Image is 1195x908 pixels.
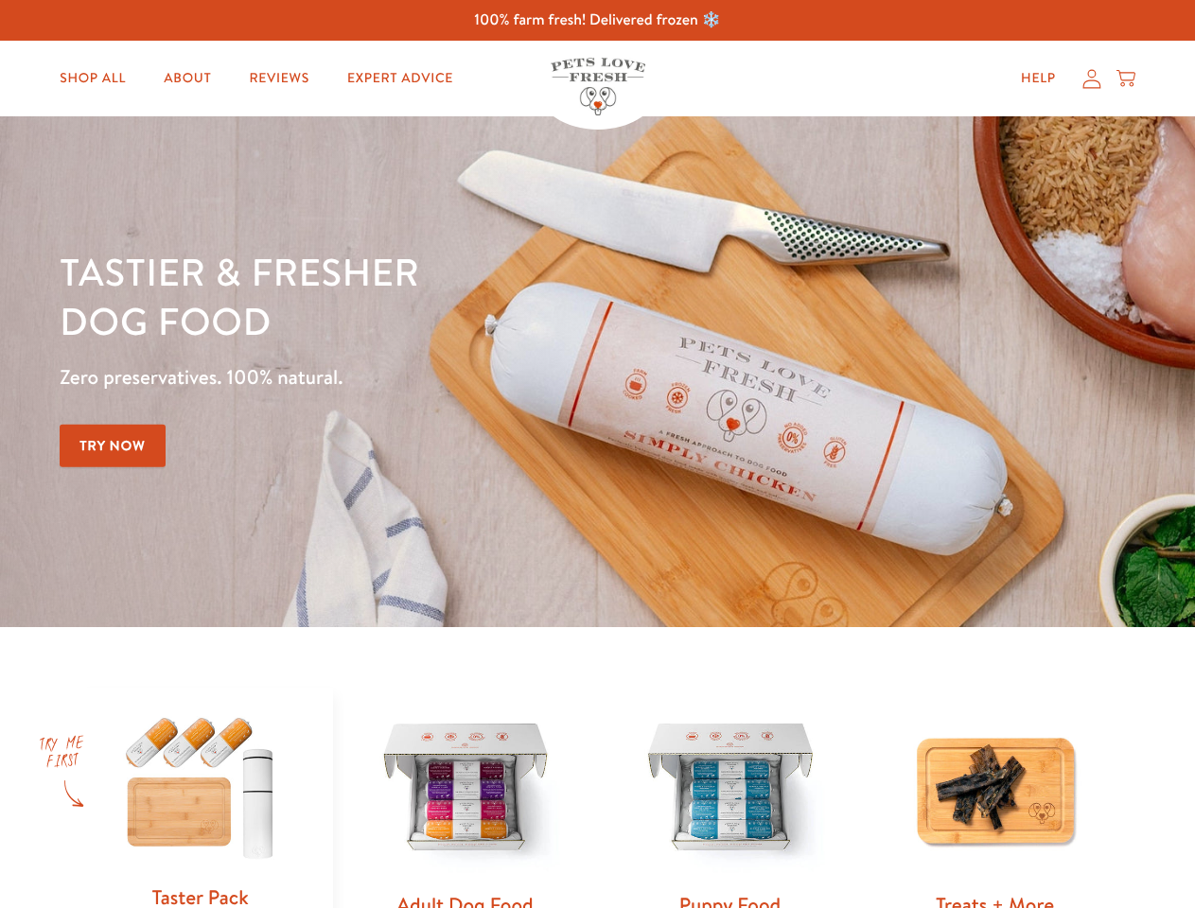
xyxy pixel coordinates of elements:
a: About [149,60,226,97]
a: Try Now [60,425,166,467]
a: Reviews [234,60,324,97]
a: Help [1006,60,1071,97]
p: Zero preservatives. 100% natural. [60,360,777,394]
a: Shop All [44,60,141,97]
img: Pets Love Fresh [551,58,645,115]
h1: Tastier & fresher dog food [60,247,777,345]
a: Expert Advice [332,60,468,97]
